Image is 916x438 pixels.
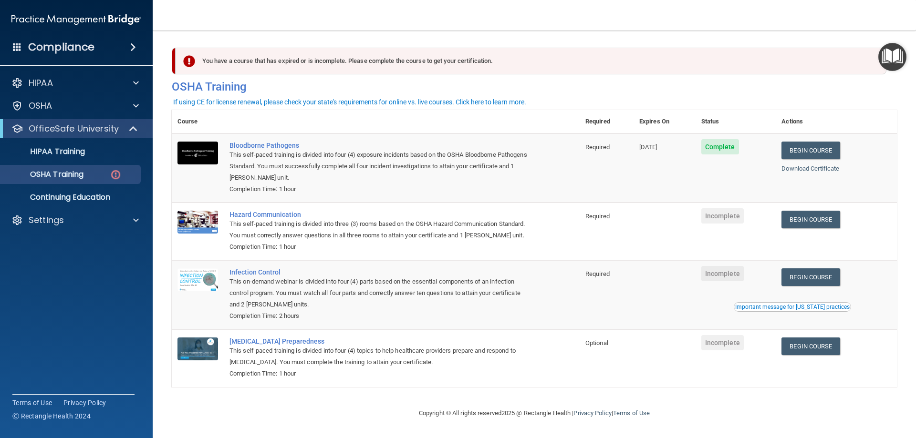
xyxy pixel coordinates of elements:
[229,241,532,253] div: Completion Time: 1 hour
[6,193,136,202] p: Continuing Education
[12,411,91,421] span: Ⓒ Rectangle Health 2024
[701,266,744,281] span: Incomplete
[701,335,744,350] span: Incomplete
[63,398,106,407] a: Privacy Policy
[6,147,85,156] p: HIPAA Training
[173,99,526,105] div: If using CE for license renewal, please check your state's requirements for online vs. live cours...
[701,208,744,224] span: Incomplete
[11,10,141,29] img: PMB logo
[11,77,139,89] a: HIPAA
[183,55,195,67] img: exclamation-circle-solid-danger.72ef9ffc.png
[781,142,840,159] a: Begin Course
[878,43,906,71] button: Open Resource Center
[701,139,739,154] span: Complete
[172,110,224,133] th: Course
[229,211,532,218] a: Hazard Communication
[229,276,532,310] div: This on-demand webinar is divided into four (4) parts based on the essential components of an inf...
[781,268,840,286] a: Begin Course
[585,270,610,277] span: Required
[781,211,840,228] a: Begin Course
[110,169,122,181] img: danger-circle.6113f641.png
[734,302,851,312] button: Read this if you are a dental practitioner in the state of CA
[229,149,532,183] div: This self-paced training is divided into four (4) exposure incidents based on the OSHA Bloodborne...
[29,123,119,134] p: OfficeSafe University
[751,370,905,408] iframe: Drift Widget Chat Controller
[585,143,610,151] span: Required
[573,409,611,417] a: Privacy Policy
[29,100,52,112] p: OSHA
[28,41,94,54] h4: Compliance
[229,268,532,276] a: Infection Control
[781,337,840,355] a: Begin Course
[776,110,897,133] th: Actions
[172,97,528,107] button: If using CE for license renewal, please check your state's requirements for online vs. live cours...
[11,100,139,112] a: OSHA
[29,77,53,89] p: HIPAA
[11,214,139,226] a: Settings
[360,398,708,428] div: Copyright © All rights reserved 2025 @ Rectangle Health | |
[781,165,839,172] a: Download Certificate
[585,339,608,346] span: Optional
[634,110,696,133] th: Expires On
[12,398,52,407] a: Terms of Use
[585,213,610,220] span: Required
[639,143,657,151] span: [DATE]
[229,218,532,241] div: This self-paced training is divided into three (3) rooms based on the OSHA Hazard Communication S...
[172,80,897,93] h4: OSHA Training
[176,48,886,74] div: You have a course that has expired or is incomplete. Please complete the course to get your certi...
[6,170,83,179] p: OSHA Training
[580,110,634,133] th: Required
[229,142,532,149] a: Bloodborne Pathogens
[229,368,532,379] div: Completion Time: 1 hour
[11,123,138,134] a: OfficeSafe University
[229,345,532,368] div: This self-paced training is divided into four (4) topics to help healthcare providers prepare and...
[229,310,532,322] div: Completion Time: 2 hours
[696,110,776,133] th: Status
[29,214,64,226] p: Settings
[613,409,650,417] a: Terms of Use
[229,183,532,195] div: Completion Time: 1 hour
[735,304,850,310] div: Important message for [US_STATE] practices
[229,337,532,345] a: [MEDICAL_DATA] Preparedness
